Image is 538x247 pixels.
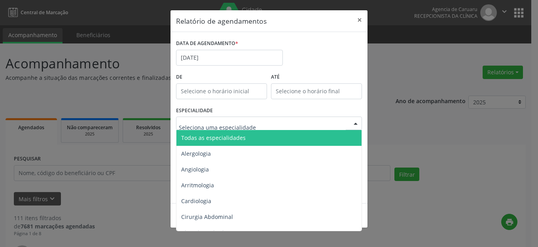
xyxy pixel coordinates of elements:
input: Seleciona uma especialidade [179,119,346,135]
label: DATA DE AGENDAMENTO [176,38,238,50]
span: Angiologia [181,166,209,173]
h5: Relatório de agendamentos [176,16,267,26]
button: Close [352,10,368,30]
span: Cirurgia Bariatrica [181,229,230,236]
span: Alergologia [181,150,211,157]
span: Cardiologia [181,197,211,205]
label: ESPECIALIDADE [176,105,213,117]
label: De [176,71,267,83]
span: Todas as especialidades [181,134,246,141]
label: ATÉ [271,71,362,83]
input: Selecione uma data ou intervalo [176,50,283,66]
input: Selecione o horário final [271,83,362,99]
span: Cirurgia Abdominal [181,213,233,221]
input: Selecione o horário inicial [176,83,267,99]
span: Arritmologia [181,181,214,189]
